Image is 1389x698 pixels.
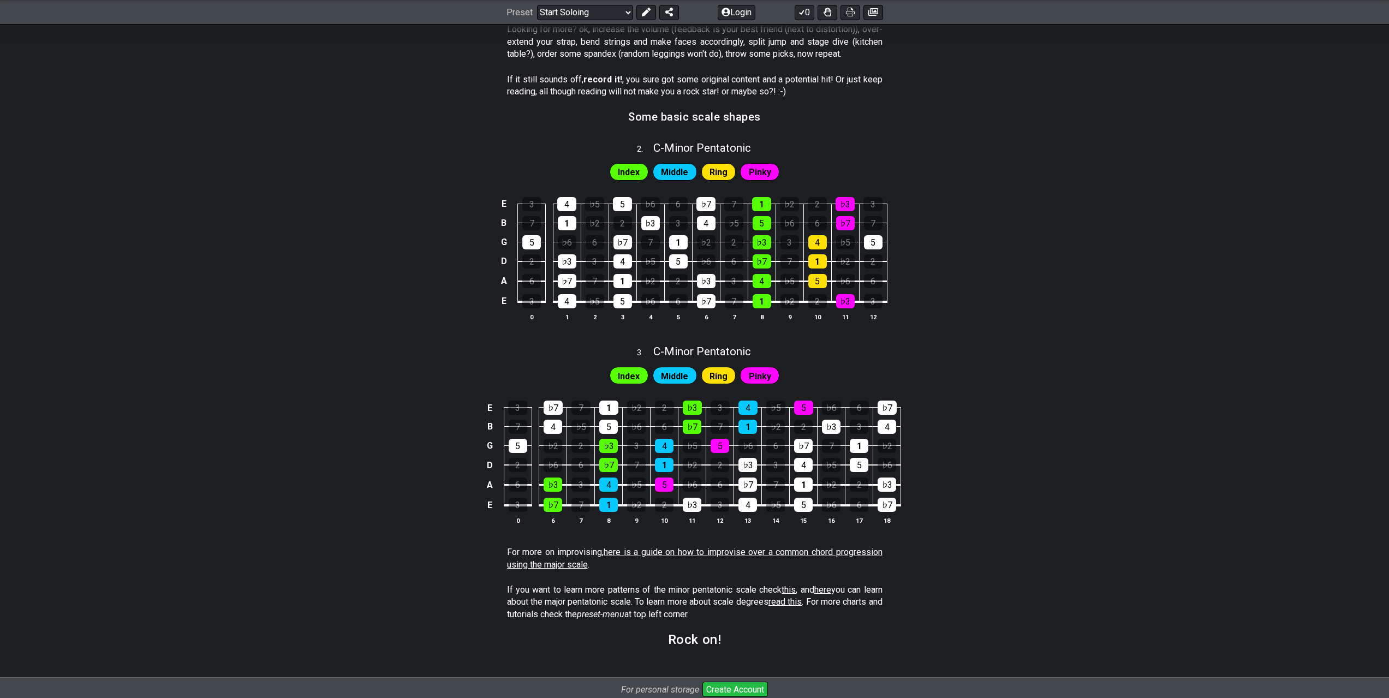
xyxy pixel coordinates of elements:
[850,498,868,512] div: 6
[522,216,541,230] div: 7
[641,294,660,308] div: ♭6
[544,498,562,512] div: ♭7
[780,254,799,269] div: 7
[586,274,604,288] div: 7
[581,311,609,323] th: 2
[621,684,699,695] i: For personal storage
[808,216,827,230] div: 6
[509,478,527,492] div: 6
[753,216,771,230] div: 5
[864,254,883,269] div: 2
[711,420,729,434] div: 7
[571,498,590,512] div: 7
[627,439,646,453] div: 3
[583,74,622,85] strong: record it!
[808,294,827,308] div: 2
[627,498,646,512] div: ♭2
[627,458,646,472] div: 7
[669,294,688,308] div: 6
[627,478,646,492] div: ♭5
[766,401,785,415] div: ♭5
[613,254,632,269] div: 4
[878,439,896,453] div: ♭2
[544,439,562,453] div: ♭2
[522,254,541,269] div: 2
[509,458,527,472] div: 2
[651,515,678,526] th: 10
[636,4,656,20] button: Edit Preset
[558,274,576,288] div: ♭7
[557,197,576,211] div: 4
[655,478,673,492] div: 5
[567,515,595,526] th: 7
[749,368,771,384] span: First enable full edit mode to edit
[628,111,761,123] h3: Some basic scale shapes
[725,294,743,308] div: 7
[863,4,883,20] button: Create image
[864,274,883,288] div: 6
[544,458,562,472] div: ♭6
[766,439,785,453] div: 6
[571,401,591,415] div: 7
[753,294,771,308] div: 1
[571,458,590,472] div: 6
[818,4,837,20] button: Toggle Dexterity for all fretkits
[571,439,590,453] div: 2
[878,401,897,415] div: ♭7
[613,197,632,211] div: 5
[507,584,883,621] p: If you want to learn more patterns of the minor pentatonic scale check , and you can learn about ...
[878,478,896,492] div: ♭3
[697,254,716,269] div: ♭6
[627,401,646,415] div: ♭2
[544,401,563,415] div: ♭7
[522,235,541,249] div: 5
[766,458,785,472] div: 3
[776,311,803,323] th: 9
[506,7,533,17] span: Preset
[753,235,771,249] div: ♭3
[599,420,618,434] div: 5
[484,494,497,515] td: E
[497,271,510,291] td: A
[669,274,688,288] div: 2
[537,4,633,20] select: Preset
[613,274,632,288] div: 1
[683,458,701,472] div: ♭2
[725,216,743,230] div: ♭5
[697,235,716,249] div: ♭2
[508,401,527,415] div: 3
[613,235,632,249] div: ♭7
[795,4,814,20] button: 0
[509,420,527,434] div: 7
[609,311,636,323] th: 3
[539,515,567,526] th: 6
[522,294,541,308] div: 3
[738,478,757,492] div: ♭7
[692,311,720,323] th: 6
[863,197,883,211] div: 3
[683,420,701,434] div: ♭7
[803,311,831,323] th: 10
[794,458,813,472] div: 4
[522,197,541,211] div: 3
[780,294,799,308] div: ♭2
[668,634,722,646] h2: Rock on!
[808,235,827,249] div: 4
[711,458,729,472] div: 2
[822,458,840,472] div: ♭5
[753,274,771,288] div: 4
[794,498,813,512] div: 5
[637,144,653,156] span: 2 .
[484,475,497,495] td: A
[808,197,827,211] div: 2
[522,274,541,288] div: 6
[859,311,887,323] th: 12
[599,439,618,453] div: ♭3
[507,23,883,60] p: Looking for more? ok, increase the volume (feedback is your best friend (next to distortion)), ov...
[504,515,532,526] th: 0
[697,274,716,288] div: ♭3
[864,216,883,230] div: 7
[558,216,576,230] div: 1
[571,420,590,434] div: ♭5
[484,455,497,475] td: D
